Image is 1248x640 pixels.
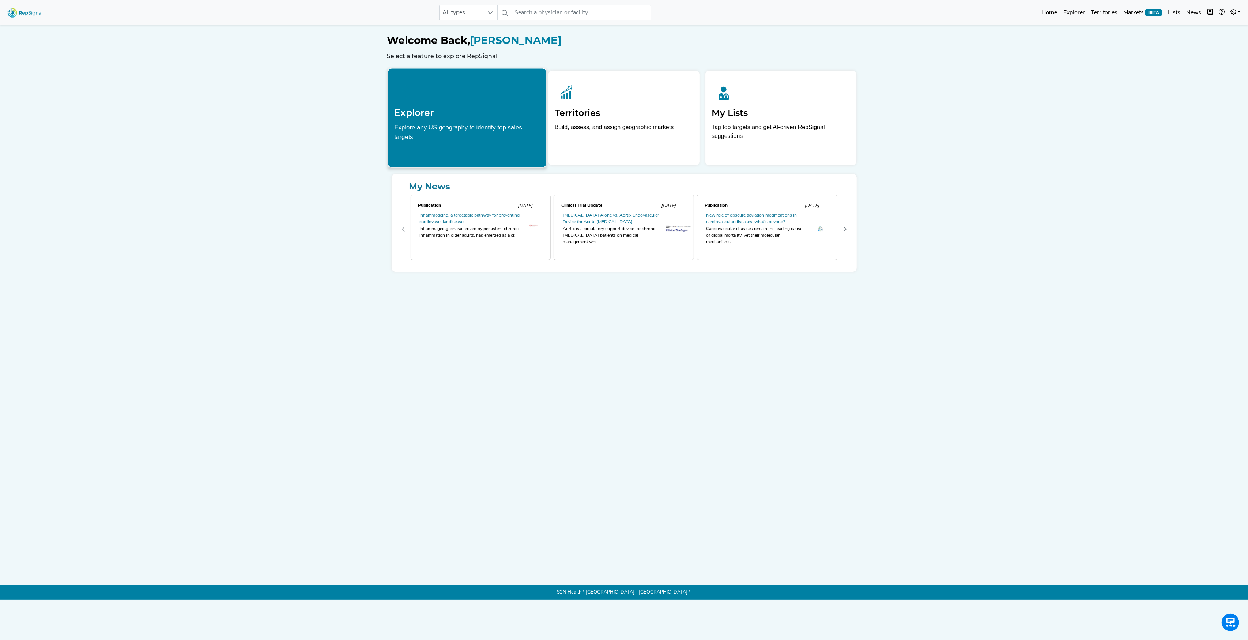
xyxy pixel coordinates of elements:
h1: [PERSON_NAME] [387,34,861,47]
p: Build, assess, and assign geographic markets [555,123,693,144]
img: th [529,224,539,227]
a: News [1183,5,1204,20]
span: [DATE] [518,203,532,208]
div: 3 [839,193,982,266]
span: BETA [1145,9,1162,16]
div: Explore any US geography to identify top sales targets [394,123,540,141]
button: Next Page [839,223,851,235]
input: Search a physician or facility [512,5,651,20]
span: Publication [418,203,441,208]
a: My News [397,180,851,193]
span: [DATE] [661,203,676,208]
div: Inflammageing, characterized by persistent chronic inflammation in older adults, has emerged as a... [420,226,520,239]
h6: Select a feature to explore RepSignal [387,53,861,60]
h2: My Lists [712,108,850,118]
a: Inflammageing, a targetable pathway for preventing cardiovascular diseases. [420,213,520,224]
p: Tag top targets and get AI-driven RepSignal suggestions [712,123,850,144]
h2: Territories [555,108,693,118]
a: My ListsTag top targets and get AI-driven RepSignal suggestions [705,71,856,165]
span: Welcome Back, [387,34,470,46]
span: Publication [705,203,728,208]
a: Territories [1088,5,1120,20]
span: [DATE] [804,203,819,208]
span: Clinical Trial Update [561,203,603,208]
a: New role of obscure acylation modifications in cardiovascular diseases: what's beyond? [706,213,797,224]
span: All types [440,5,483,20]
div: Cardiovascular diseases remain the leading cause of global mortality, yet their molecular mechani... [706,226,806,246]
h2: Explorer [394,107,540,118]
a: Lists [1165,5,1183,20]
a: Explorer [1060,5,1088,20]
button: Intel Book [1204,5,1216,20]
div: 2 [695,193,839,266]
a: ExplorerExplore any US geography to identify top sales targets [388,68,546,167]
a: MarketsBETA [1120,5,1165,20]
a: Home [1038,5,1060,20]
a: [MEDICAL_DATA] Alone vs. Aortix Endovascular Device for Acute [MEDICAL_DATA] [563,213,659,224]
img: trials_logo.af2b3be5.png [666,226,691,232]
p: S2N Health * [GEOGRAPHIC_DATA] - [GEOGRAPHIC_DATA] * [387,585,861,600]
img: th [815,225,825,233]
a: TerritoriesBuild, assess, and assign geographic markets [548,71,700,165]
div: Aortix is a circulatory support device for chronic [MEDICAL_DATA] patients on medical management ... [563,226,663,246]
div: 1 [552,193,695,266]
div: 0 [409,193,553,266]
